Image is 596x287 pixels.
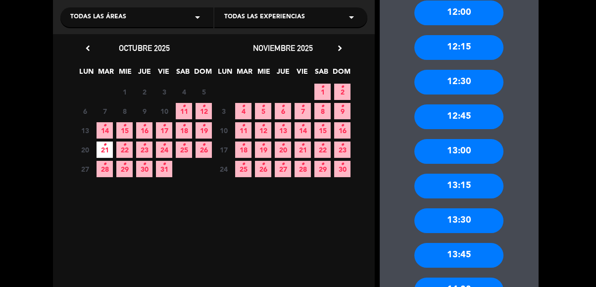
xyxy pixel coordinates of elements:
span: 2 [136,84,152,100]
i: • [321,98,324,114]
span: Todas las áreas [70,12,126,22]
span: SAB [313,66,330,82]
div: 13:30 [414,208,503,233]
span: 14 [295,122,311,139]
span: 17 [156,122,172,139]
i: • [281,98,285,114]
i: • [261,98,265,114]
i: • [202,137,205,153]
span: 7 [97,103,113,119]
div: 13:00 [414,139,503,164]
i: • [162,118,166,134]
i: • [143,137,146,153]
span: 9 [334,103,350,119]
span: DOM [194,66,210,82]
span: JUE [275,66,291,82]
i: • [143,118,146,134]
span: 20 [275,142,291,158]
span: 3 [215,103,232,119]
span: 13 [77,122,93,139]
i: arrow_drop_down [192,11,203,23]
span: 6 [77,103,93,119]
i: chevron_right [335,43,345,53]
i: • [321,137,324,153]
span: 21 [97,142,113,158]
i: • [281,156,285,172]
span: 25 [176,142,192,158]
i: • [301,118,304,134]
span: 11 [176,103,192,119]
i: • [123,156,126,172]
span: 29 [314,161,331,177]
span: 2 [334,84,350,100]
i: • [123,118,126,134]
span: 12 [196,103,212,119]
i: • [202,98,205,114]
span: 6 [275,103,291,119]
i: arrow_drop_down [346,11,357,23]
span: 27 [275,161,291,177]
span: 11 [235,122,251,139]
i: • [182,98,186,114]
i: • [202,118,205,134]
span: 10 [156,103,172,119]
span: 23 [136,142,152,158]
div: 12:15 [414,35,503,60]
div: 13:15 [414,174,503,198]
span: octubre 2025 [119,43,170,53]
span: 4 [176,84,192,100]
span: VIE [155,66,172,82]
i: • [242,137,245,153]
i: • [321,118,324,134]
span: 27 [77,161,93,177]
i: • [321,156,324,172]
span: 1 [116,84,133,100]
span: 15 [116,122,133,139]
i: • [162,156,166,172]
i: • [103,137,106,153]
span: 9 [136,103,152,119]
i: • [281,118,285,134]
i: • [341,137,344,153]
div: 12:30 [414,70,503,95]
i: • [341,98,344,114]
i: • [301,98,304,114]
i: • [182,118,186,134]
span: 17 [215,142,232,158]
span: 18 [176,122,192,139]
i: • [242,156,245,172]
span: 16 [334,122,350,139]
span: 23 [334,142,350,158]
i: • [143,156,146,172]
i: • [321,79,324,95]
span: 5 [196,84,212,100]
span: MAR [98,66,114,82]
i: • [261,137,265,153]
i: • [242,118,245,134]
span: 18 [235,142,251,158]
span: 28 [97,161,113,177]
span: 25 [235,161,251,177]
span: DOM [333,66,349,82]
span: 13 [275,122,291,139]
span: 24 [215,161,232,177]
span: 19 [196,122,212,139]
span: MAR [236,66,252,82]
span: MIE [255,66,272,82]
span: 28 [295,161,311,177]
span: 8 [116,103,133,119]
i: • [341,79,344,95]
div: 12:00 [414,0,503,25]
i: • [242,98,245,114]
span: 8 [314,103,331,119]
span: 26 [196,142,212,158]
span: 4 [235,103,251,119]
i: • [261,118,265,134]
span: 22 [314,142,331,158]
span: 10 [215,122,232,139]
i: • [341,118,344,134]
span: 16 [136,122,152,139]
span: 24 [156,142,172,158]
span: 7 [295,103,311,119]
span: 29 [116,161,133,177]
